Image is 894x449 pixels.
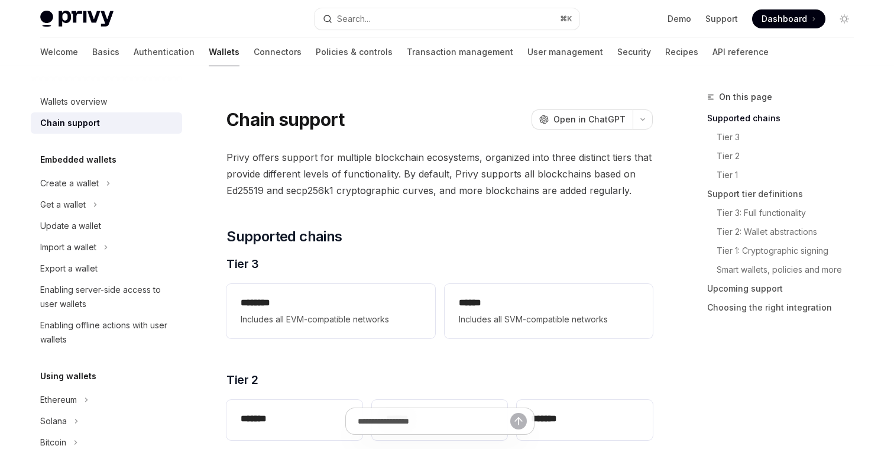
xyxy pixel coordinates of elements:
[40,261,98,276] div: Export a wallet
[241,312,420,327] span: Includes all EVM-compatible networks
[40,38,78,66] a: Welcome
[40,283,175,311] div: Enabling server-side access to user wallets
[835,9,854,28] button: Toggle dark mode
[254,38,302,66] a: Connectors
[560,14,572,24] span: ⌘ K
[752,9,825,28] a: Dashboard
[40,198,86,212] div: Get a wallet
[209,38,239,66] a: Wallets
[226,149,653,199] span: Privy offers support for multiple blockchain ecosystems, organized into three distinct tiers that...
[707,128,863,147] a: Tier 3
[31,389,182,411] button: Toggle Ethereum section
[31,411,182,432] button: Toggle Solana section
[40,393,77,407] div: Ethereum
[40,240,96,254] div: Import a wallet
[705,13,738,25] a: Support
[707,185,863,203] a: Support tier definitions
[31,258,182,279] a: Export a wallet
[315,8,579,30] button: Open search
[762,13,807,25] span: Dashboard
[226,109,344,130] h1: Chain support
[31,279,182,315] a: Enabling server-side access to user wallets
[459,312,639,327] span: Includes all SVM-compatible networks
[707,147,863,166] a: Tier 2
[707,166,863,185] a: Tier 1
[40,318,175,347] div: Enabling offline actions with user wallets
[40,219,101,233] div: Update a wallet
[40,176,99,190] div: Create a wallet
[707,222,863,241] a: Tier 2: Wallet abstractions
[226,227,342,246] span: Supported chains
[226,372,258,388] span: Tier 2
[40,116,100,130] div: Chain support
[40,95,107,109] div: Wallets overview
[707,109,863,128] a: Supported chains
[719,90,772,104] span: On this page
[40,414,67,428] div: Solana
[668,13,691,25] a: Demo
[31,237,182,258] button: Toggle Import a wallet section
[665,38,698,66] a: Recipes
[527,38,603,66] a: User management
[510,413,527,429] button: Send message
[617,38,651,66] a: Security
[31,173,182,194] button: Toggle Create a wallet section
[445,284,653,338] a: **** *Includes all SVM-compatible networks
[707,279,863,298] a: Upcoming support
[707,203,863,222] a: Tier 3: Full functionality
[31,91,182,112] a: Wallets overview
[316,38,393,66] a: Policies & controls
[707,241,863,260] a: Tier 1: Cryptographic signing
[532,109,633,130] button: Open in ChatGPT
[31,194,182,215] button: Toggle Get a wallet section
[31,315,182,350] a: Enabling offline actions with user wallets
[40,369,96,383] h5: Using wallets
[31,112,182,134] a: Chain support
[31,215,182,237] a: Update a wallet
[712,38,769,66] a: API reference
[226,256,258,272] span: Tier 3
[337,12,370,26] div: Search...
[134,38,195,66] a: Authentication
[553,114,626,125] span: Open in ChatGPT
[407,38,513,66] a: Transaction management
[707,298,863,317] a: Choosing the right integration
[92,38,119,66] a: Basics
[40,153,116,167] h5: Embedded wallets
[707,260,863,279] a: Smart wallets, policies and more
[358,408,510,434] input: Ask a question...
[40,11,114,27] img: light logo
[226,284,435,338] a: **** ***Includes all EVM-compatible networks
